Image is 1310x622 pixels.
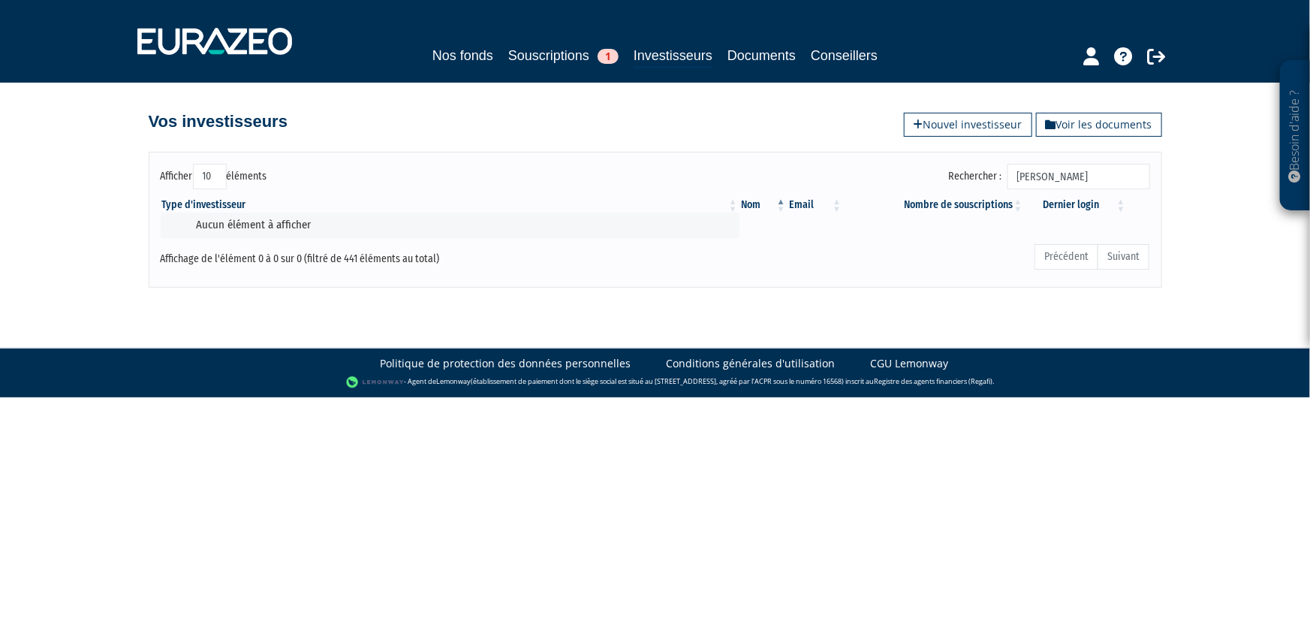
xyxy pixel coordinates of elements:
[598,49,619,64] span: 1
[667,356,836,371] a: Conditions générales d'utilisation
[193,164,227,189] select: Afficheréléments
[788,198,843,213] th: Email : activer pour trier la colonne par ordre croissant
[161,213,739,237] td: Aucun élément à afficher
[436,376,471,386] a: Lemonway
[949,164,1150,189] label: Rechercher :
[149,113,288,131] h4: Vos investisseurs
[871,356,949,371] a: CGU Lemonway
[1036,113,1162,137] a: Voir les documents
[739,198,788,213] th: Nom : activer pour trier la colonne par ordre d&eacute;croissant
[874,376,992,386] a: Registre des agents financiers (Regafi)
[843,198,1024,213] th: Nombre de souscriptions : activer pour trier la colonne par ordre croissant
[346,375,404,390] img: logo-lemonway.png
[161,198,739,213] th: Type d'investisseur : activer pour trier la colonne par ordre croissant
[15,375,1295,390] div: - Agent de (établissement de paiement dont le siège social est situé au [STREET_ADDRESS], agréé p...
[161,243,560,267] div: Affichage de l'élément 0 à 0 sur 0 (filtré de 441 éléments au total)
[161,164,267,189] label: Afficher éléments
[381,356,631,371] a: Politique de protection des données personnelles
[1007,164,1150,189] input: Rechercher :
[508,45,619,66] a: Souscriptions1
[1025,198,1128,213] th: Dernier login : activer pour trier la colonne par ordre croissant
[1287,68,1304,204] p: Besoin d'aide ?
[634,45,712,68] a: Investisseurs
[727,45,796,66] a: Documents
[904,113,1032,137] a: Nouvel investisseur
[811,45,878,66] a: Conseillers
[432,45,493,66] a: Nos fonds
[137,28,292,55] img: 1732889491-logotype_eurazeo_blanc_rvb.png
[1128,198,1150,213] th: &nbsp;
